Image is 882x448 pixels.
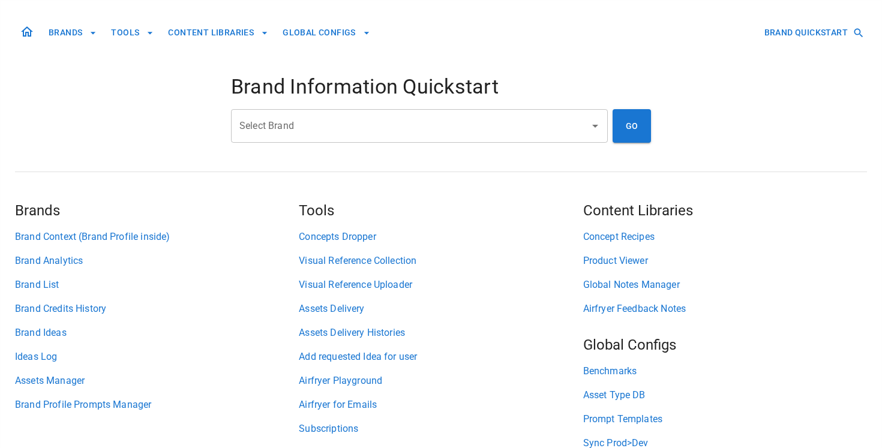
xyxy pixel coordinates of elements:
a: Airfryer Feedback Notes [583,302,867,316]
a: Brand Context (Brand Profile inside) [15,230,299,244]
button: CONTENT LIBRARIES [163,22,273,44]
a: Concepts Dropper [299,230,583,244]
a: Ideas Log [15,350,299,364]
h5: Global Configs [583,335,867,354]
button: GO [613,109,651,143]
button: BRAND QUICKSTART [760,22,867,44]
a: Assets Manager [15,374,299,388]
a: Airfryer for Emails [299,398,583,412]
a: Airfryer Playground [299,374,583,388]
a: Brand Credits History [15,302,299,316]
h5: Tools [299,201,583,220]
a: Visual Reference Collection [299,254,583,268]
a: Brand Ideas [15,326,299,340]
a: Prompt Templates [583,412,867,426]
a: Global Notes Manager [583,278,867,292]
a: Assets Delivery [299,302,583,316]
h5: Content Libraries [583,201,867,220]
a: Visual Reference Uploader [299,278,583,292]
a: Concept Recipes [583,230,867,244]
a: Brand List [15,278,299,292]
a: Assets Delivery Histories [299,326,583,340]
h4: Brand Information Quickstart [231,74,651,100]
button: TOOLS [106,22,158,44]
a: Product Viewer [583,254,867,268]
a: Subscriptions [299,422,583,436]
a: Brand Analytics [15,254,299,268]
h5: Brands [15,201,299,220]
a: Asset Type DB [583,388,867,402]
button: Open [587,118,604,134]
a: Add requested Idea for user [299,350,583,364]
button: GLOBAL CONFIGS [278,22,375,44]
a: Brand Profile Prompts Manager [15,398,299,412]
a: Benchmarks [583,364,867,378]
button: BRANDS [44,22,101,44]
